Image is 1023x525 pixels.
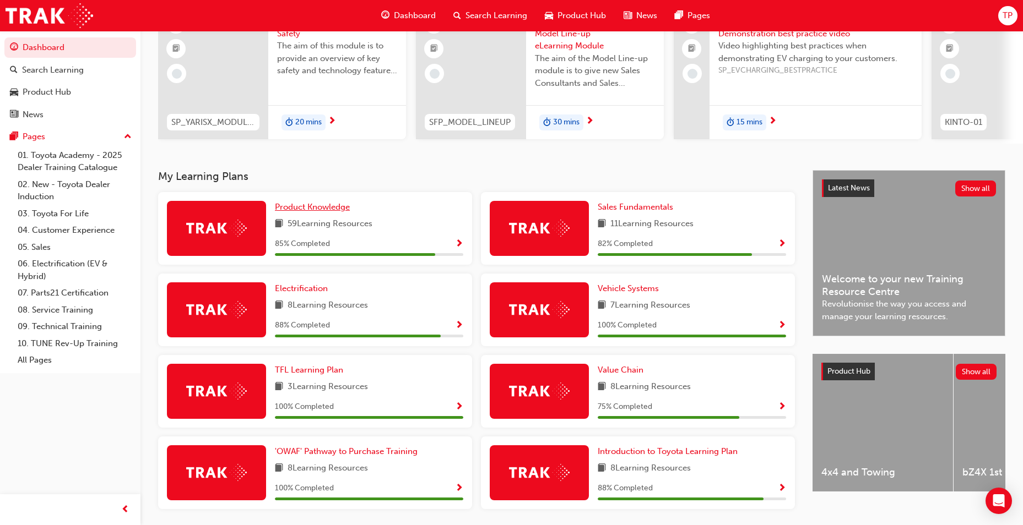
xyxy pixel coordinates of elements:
span: 88 % Completed [275,319,330,332]
img: Trak [509,382,570,400]
span: Sales Fundamentals Model Line-up eLearning Module [535,15,655,52]
button: Show Progress [455,400,463,414]
a: Dashboard [4,37,136,58]
span: Introduction to Toyota Learning Plan [598,446,738,456]
a: Search Learning [4,60,136,80]
a: Latest NewsShow all [822,179,996,197]
span: KINTO-01 [945,116,982,129]
span: book-icon [275,462,283,475]
span: Show Progress [778,239,786,249]
span: Show Progress [455,402,463,412]
span: Welcome to your new Training Resource Centre [822,273,996,298]
span: next-icon [768,117,777,127]
a: search-iconSearch Learning [445,4,536,27]
span: book-icon [598,462,606,475]
span: booktick-icon [946,42,954,56]
a: 08. Service Training [13,302,136,319]
span: duration-icon [543,116,551,130]
span: Show Progress [778,484,786,494]
span: 8 Learning Resources [610,380,691,394]
span: Show Progress [455,321,463,331]
span: 20 mins [295,116,322,129]
button: Show Progress [455,319,463,332]
span: Latest News [828,183,870,193]
span: The aim of the Model Line-up module is to give new Sales Consultants and Sales Professionals a de... [535,52,655,90]
span: booktick-icon [172,42,180,56]
span: next-icon [586,117,594,127]
span: learningRecordVerb_NONE-icon [172,69,182,79]
a: news-iconNews [615,4,666,27]
a: Product HubShow all [821,363,997,380]
button: Show Progress [778,482,786,495]
a: 0SFP_MODEL_LINEUPSales Fundamentals Model Line-up eLearning ModuleThe aim of the Model Line-up mo... [416,6,664,139]
a: Product Knowledge [275,201,354,214]
img: Trak [509,220,570,237]
span: 100 % Completed [275,482,334,495]
span: Product Hub [557,9,606,22]
button: TP [998,6,1017,25]
span: search-icon [10,65,18,75]
span: Video highlighting best practices when demonstrating EV charging to your customers. [718,40,913,64]
span: book-icon [275,380,283,394]
span: 8 Learning Resources [610,462,691,475]
span: Revolutionise the way you access and manage your learning resources. [822,298,996,322]
span: 7 Learning Resources [610,299,690,313]
span: 88 % Completed [598,482,653,495]
button: DashboardSearch LearningProduct HubNews [4,35,136,127]
div: Open Intercom Messenger [986,488,1012,514]
span: learningRecordVerb_NONE-icon [945,69,955,79]
span: booktick-icon [688,42,696,56]
a: 'OWAF' Pathway to Purchase Training [275,445,422,458]
span: 100 % Completed [598,319,657,332]
a: 09. Technical Training [13,318,136,335]
span: pages-icon [675,9,683,23]
img: Trak [509,301,570,318]
span: 30 mins [553,116,580,129]
div: Search Learning [22,64,84,76]
img: Trak [186,301,247,318]
span: TP [1003,9,1013,22]
span: Show Progress [455,484,463,494]
span: car-icon [545,9,553,23]
span: car-icon [10,87,18,97]
button: Show all [956,364,997,380]
a: 02. New - Toyota Dealer Induction [13,176,136,205]
a: 05. Sales [13,239,136,256]
span: guage-icon [10,43,18,53]
a: Electrification [275,282,332,295]
a: guage-iconDashboard [372,4,445,27]
div: News [23,108,44,121]
a: TFL Learning Plan [275,364,348,376]
span: Show Progress [778,321,786,331]
a: 03. Toyota For Life [13,205,136,222]
span: book-icon [275,299,283,313]
span: 3 Learning Resources [288,380,368,394]
span: guage-icon [381,9,389,23]
span: learningRecordVerb_NONE-icon [430,69,440,79]
span: booktick-icon [430,42,438,56]
a: 07. Parts21 Certification [13,285,136,302]
span: Show Progress [778,402,786,412]
span: Product Knowledge [275,202,350,212]
img: Trak [6,3,93,28]
span: Vehicle Systems [598,283,659,293]
a: car-iconProduct Hub [536,4,615,27]
span: SFP_MODEL_LINEUP [429,116,511,129]
a: News [4,105,136,125]
a: Product Hub [4,82,136,102]
span: book-icon [598,217,606,231]
span: Electrification [275,283,328,293]
span: Search Learning [466,9,527,22]
a: Latest NewsShow allWelcome to your new Training Resource CentreRevolutionise the way you access a... [813,170,1005,336]
span: prev-icon [121,503,129,517]
span: 100 % Completed [275,401,334,413]
span: 59 Learning Resources [288,217,372,231]
span: 15 mins [737,116,762,129]
img: Trak [186,464,247,481]
span: duration-icon [285,116,293,130]
a: Vehicle Systems [598,282,663,295]
span: SP_EVCHARGING_BESTPRACTICE [718,64,913,77]
div: Product Hub [23,86,71,99]
span: TFL Learning Plan [275,365,343,375]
